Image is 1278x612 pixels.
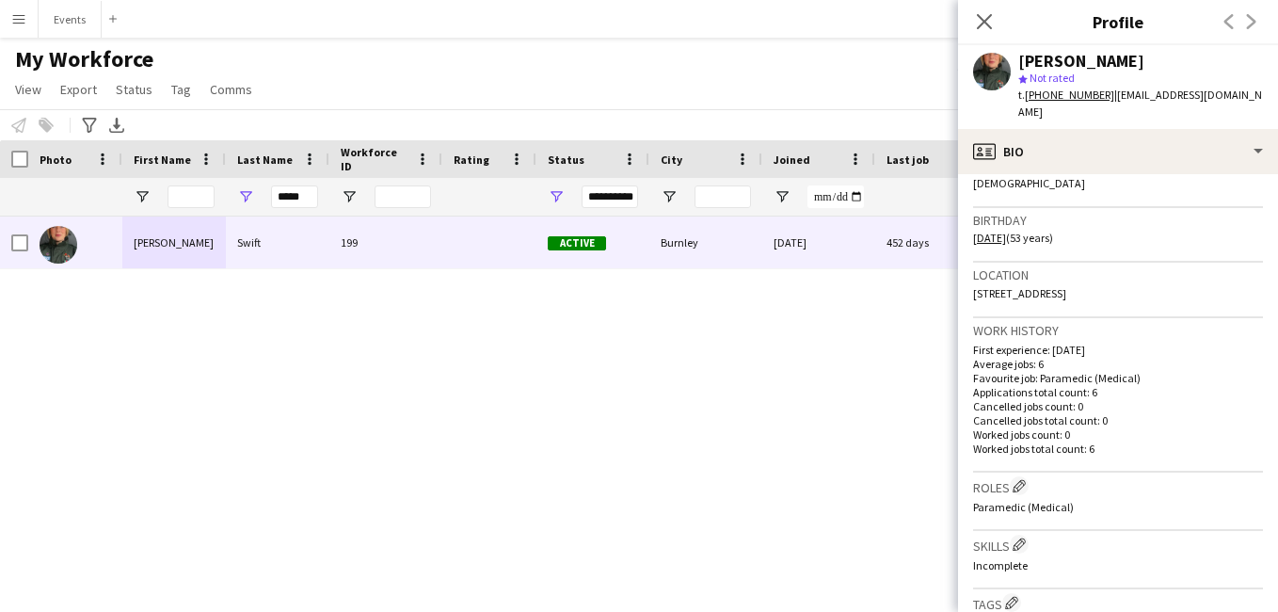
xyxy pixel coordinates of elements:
a: Status [108,77,160,102]
input: Last Name Filter Input [271,185,318,208]
a: Tag [164,77,199,102]
div: 452 days [875,217,988,268]
p: Worked jobs count: 0 [973,427,1263,442]
span: Workforce ID [341,145,408,173]
a: Comms [202,77,260,102]
a: View [8,77,49,102]
button: Events [39,1,102,38]
p: Worked jobs total count: 6 [973,442,1263,456]
tcxspan: Call 08-02-1972 via 3CX [973,231,1006,245]
span: City [661,153,682,167]
p: Incomplete [973,558,1263,572]
app-action-btn: Advanced filters [78,114,101,137]
p: First experience: [DATE] [973,343,1263,357]
button: Open Filter Menu [661,188,678,205]
input: First Name Filter Input [168,185,215,208]
span: Last Name [237,153,293,167]
span: Active [548,236,606,250]
div: [PERSON_NAME] [122,217,226,268]
p: Cancelled jobs count: 0 [973,399,1263,413]
input: Workforce ID Filter Input [375,185,431,208]
span: Tag [171,81,191,98]
span: Export [60,81,97,98]
div: [DATE] [762,217,875,268]
span: Not rated [1030,71,1075,85]
span: Rating [454,153,489,167]
p: Average jobs: 6 [973,357,1263,371]
img: Joanne Swift [40,226,77,264]
span: Comms [210,81,252,98]
p: Applications total count: 6 [973,385,1263,399]
span: [DEMOGRAPHIC_DATA] [973,176,1085,190]
div: 199 [329,217,442,268]
p: Cancelled jobs total count: 0 [973,413,1263,427]
h3: Work history [973,322,1263,339]
h3: Skills [973,535,1263,555]
span: Photo [40,153,72,167]
span: Status [116,81,152,98]
span: | [EMAIL_ADDRESS][DOMAIN_NAME] [1018,88,1262,119]
span: Status [548,153,584,167]
tcxspan: Call +4407432797959 via 3CX [1025,88,1114,102]
span: [STREET_ADDRESS] [973,286,1066,300]
input: Joined Filter Input [807,185,864,208]
span: Joined [774,153,810,167]
button: Open Filter Menu [134,188,151,205]
div: [PERSON_NAME] [1018,53,1144,70]
app-action-btn: Export XLSX [105,114,128,137]
h3: Roles [973,476,1263,496]
span: t. [1018,88,1114,102]
h3: Birthday [973,212,1263,229]
div: Swift [226,217,329,268]
h3: Location [973,266,1263,283]
button: Open Filter Menu [548,188,565,205]
button: Open Filter Menu [774,188,791,205]
p: Favourite job: Paramedic (Medical) [973,371,1263,385]
button: Open Filter Menu [237,188,254,205]
span: View [15,81,41,98]
a: Export [53,77,104,102]
span: First Name [134,153,191,167]
span: Last job [887,153,929,167]
span: (53 years) [973,231,1053,245]
h3: Profile [958,9,1278,34]
span: Paramedic (Medical) [973,500,1074,514]
div: Burnley [649,217,762,268]
input: City Filter Input [695,185,751,208]
span: My Workforce [15,45,153,73]
div: Bio [958,129,1278,174]
button: Open Filter Menu [341,188,358,205]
